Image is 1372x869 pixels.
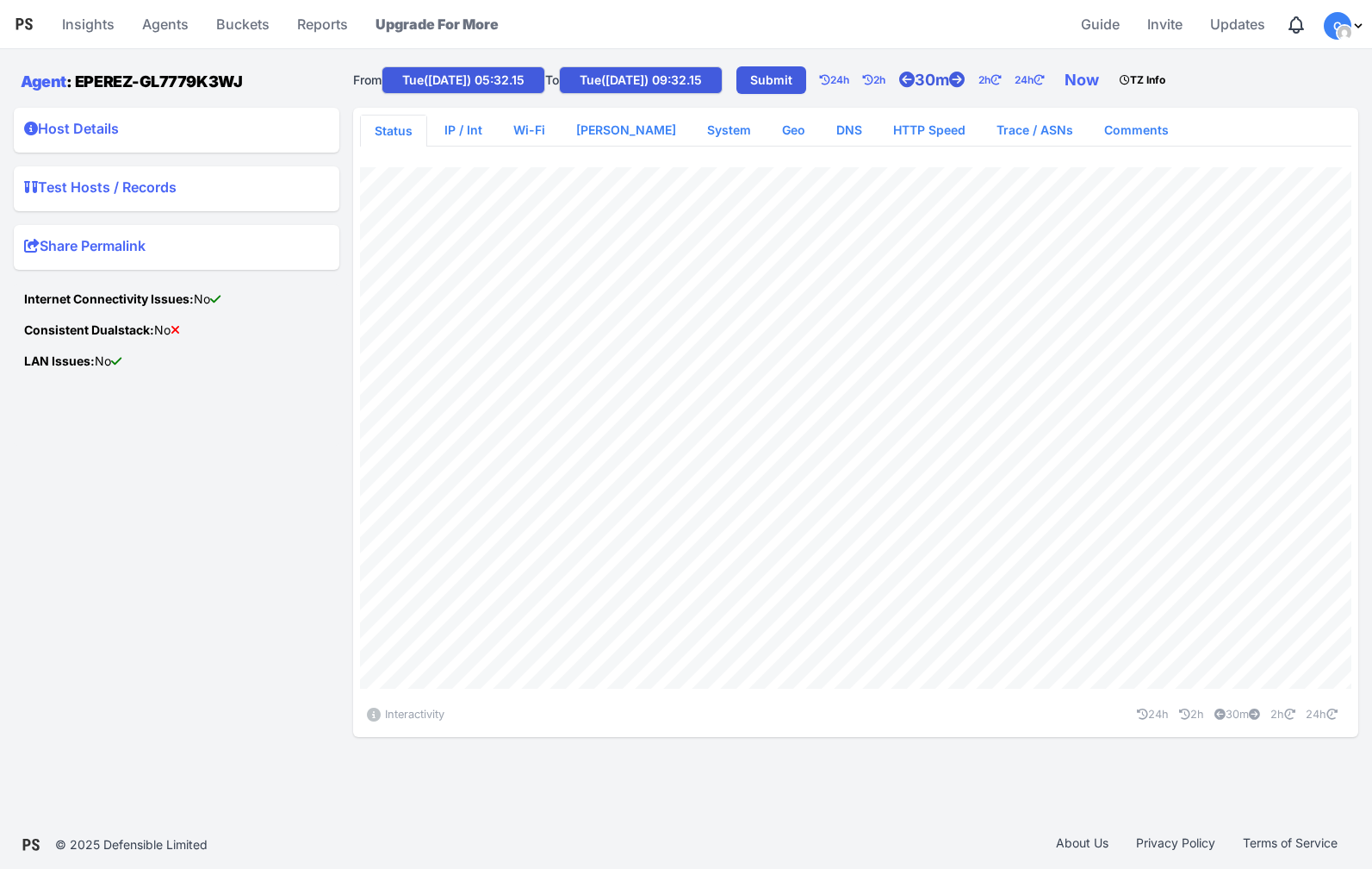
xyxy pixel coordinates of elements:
a: Comments [1090,115,1183,146]
div: © 2025 Defensible Limited [55,836,208,853]
a: Insights [55,3,121,45]
a: Buckets [209,3,276,45]
a: Upgrade For More [369,3,506,45]
a: Invite [1140,3,1189,45]
a: 2h [1172,708,1204,721]
a: Status [361,116,426,147]
a: DNS [823,115,876,146]
a: Trace / ASNs [983,115,1087,146]
a: Agents [135,3,196,45]
a: Reports [290,3,355,45]
a: Now [1058,63,1113,97]
a: 2h [1263,708,1295,721]
a: Wi-Fi [500,115,559,146]
a: 30m [1207,708,1260,721]
label: From [353,72,382,89]
a: [PERSON_NAME] [562,115,690,146]
a: 30m [899,63,978,97]
summary: Host Details [24,118,329,146]
a: 2h [978,63,1015,97]
h1: : EPEREZ-GL7779K3WJ [21,70,252,93]
a: Terms of Service [1229,835,1351,855]
a: System [693,115,765,146]
a: Geo [768,115,819,146]
a: 2h [863,63,899,97]
a: Guide [1074,3,1127,45]
a: 24h [1299,708,1351,721]
a: Agent [21,72,66,91]
strong: TZ Info [1120,73,1165,86]
span: C [1333,21,1342,32]
a: HTTP Speed [879,115,979,146]
a: Submit [736,66,806,94]
strong: Consistent Dualstack: [24,322,154,337]
strong: Internet Connectivity Issues: [24,291,194,306]
strong: LAN Issues: [24,353,95,368]
span: Updates [1210,7,1265,41]
a: Privacy Policy [1122,835,1229,855]
a: Updates [1203,3,1272,45]
summary: Test Hosts / Records [24,177,329,204]
small: Interactivity [385,708,444,721]
span: No [24,322,180,337]
label: To [545,72,559,89]
a: 24h [1130,708,1169,721]
a: 24h [1015,63,1058,97]
summary: Share Permalink [24,235,329,263]
a: IP / Int [431,115,496,146]
span: Guide [1081,7,1120,41]
div: Profile Menu [1324,12,1365,40]
span: No [24,353,121,368]
div: Notifications [1286,15,1307,35]
a: 24h [820,63,863,97]
span: No [24,291,220,306]
img: 6cc88d1a146005bc7e340ef926b6e280.png [1338,26,1351,40]
a: About Us [1042,835,1122,855]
